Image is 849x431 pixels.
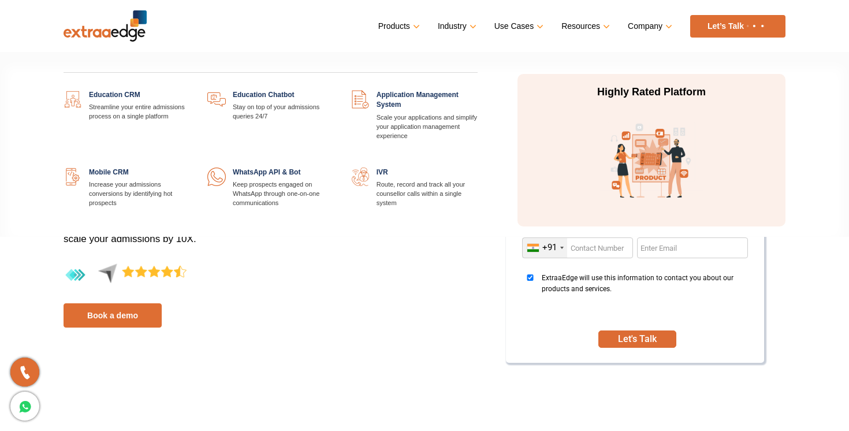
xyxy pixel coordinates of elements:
[542,273,744,316] span: ExtraaEdge will use this information to contact you about our products and services.
[561,18,608,35] a: Resources
[378,18,418,35] a: Products
[64,217,406,244] span: Discover the edge of best CRM for education designed to digitize, manage and scale your admission...
[690,15,785,38] a: Let’s Talk
[522,237,633,258] input: Enter Contact Number
[438,18,474,35] a: Industry
[598,330,676,348] button: SUBMIT
[64,263,187,287] img: 4.4-aggregate-rating-by-users
[494,18,541,35] a: Use Cases
[628,18,670,35] a: Company
[64,303,162,328] a: Book a demo
[542,242,557,253] div: +91
[543,86,760,99] p: Highly Rated Platform
[522,274,538,281] input: ExtraaEdge will use this information to contact you about our products and services.
[637,237,748,258] input: Enter Email
[523,238,567,258] div: India (भारत): +91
